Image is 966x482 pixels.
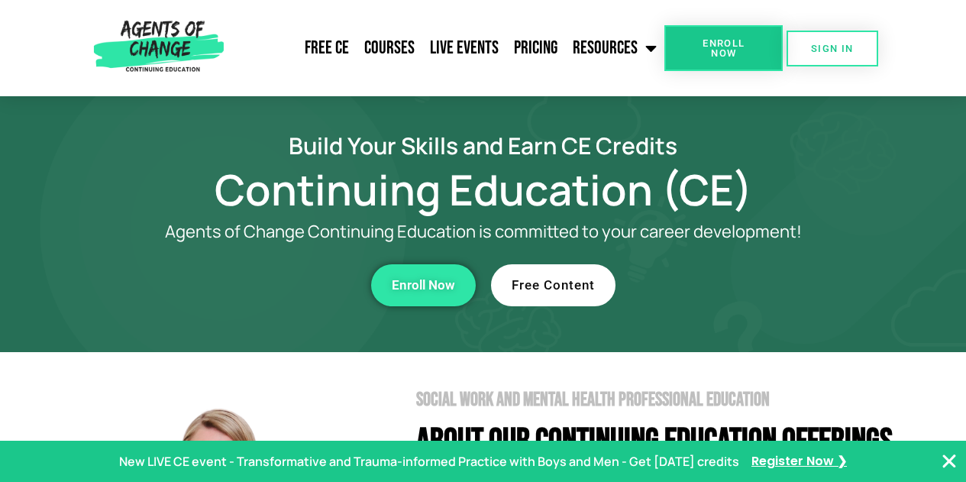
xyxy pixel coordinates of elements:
[392,279,455,292] span: Enroll Now
[512,279,595,292] span: Free Content
[119,451,739,473] p: New LIVE CE event - Transformative and Trauma-informed Practice with Boys and Men - Get [DATE] cr...
[416,425,919,459] h4: About Our Continuing Education Offerings
[371,264,476,306] a: Enroll Now
[664,25,783,71] a: Enroll Now
[689,38,758,58] span: Enroll Now
[787,31,878,66] a: SIGN IN
[940,452,958,471] button: Close Banner
[297,29,357,67] a: Free CE
[811,44,854,53] span: SIGN IN
[48,172,919,207] h1: Continuing Education (CE)
[751,451,847,473] a: Register Now ❯
[357,29,422,67] a: Courses
[230,29,664,67] nav: Menu
[565,29,664,67] a: Resources
[491,264,615,306] a: Free Content
[48,134,919,157] h2: Build Your Skills and Earn CE Credits
[416,390,919,409] h2: Social Work and Mental Health Professional Education
[506,29,565,67] a: Pricing
[422,29,506,67] a: Live Events
[109,222,858,241] p: Agents of Change Continuing Education is committed to your career development!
